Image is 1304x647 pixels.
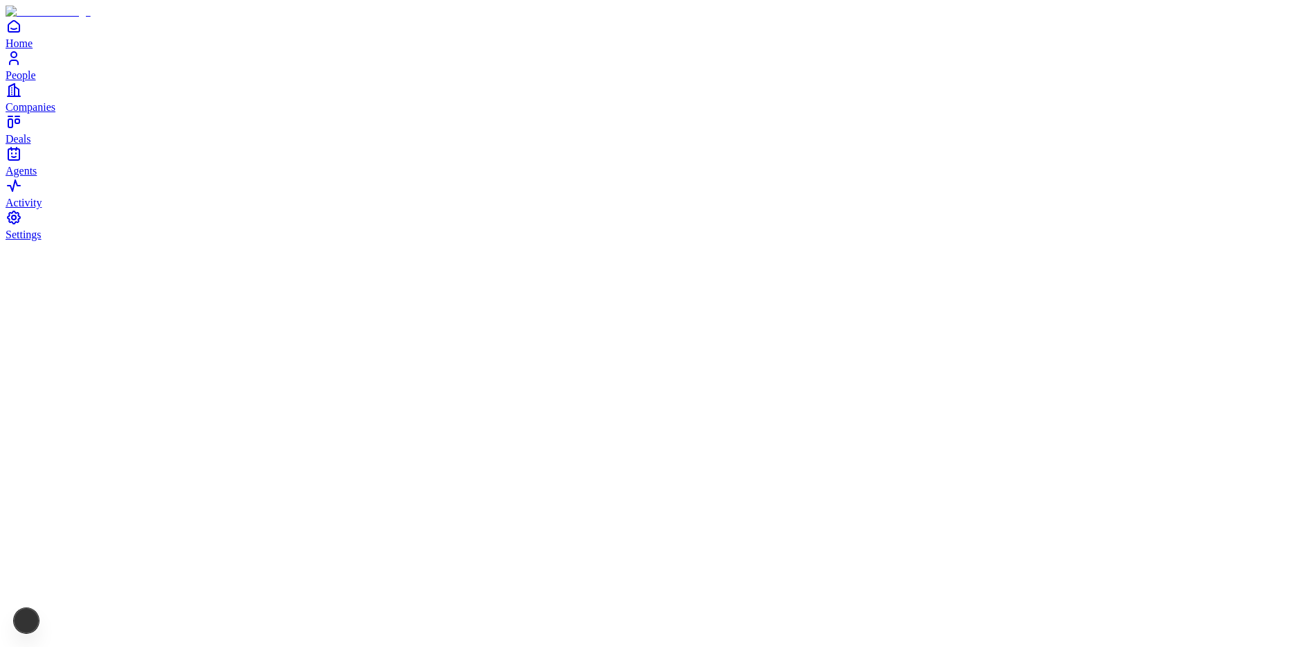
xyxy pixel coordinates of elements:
a: Agents [6,145,1298,177]
a: Deals [6,114,1298,145]
span: People [6,69,36,81]
span: Home [6,37,33,49]
a: People [6,50,1298,81]
a: Companies [6,82,1298,113]
span: Activity [6,197,42,209]
a: Home [6,18,1298,49]
span: Companies [6,101,55,113]
span: Agents [6,165,37,177]
span: Settings [6,229,42,240]
img: Item Brain Logo [6,6,91,18]
a: Settings [6,209,1298,240]
a: Activity [6,177,1298,209]
span: Deals [6,133,30,145]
